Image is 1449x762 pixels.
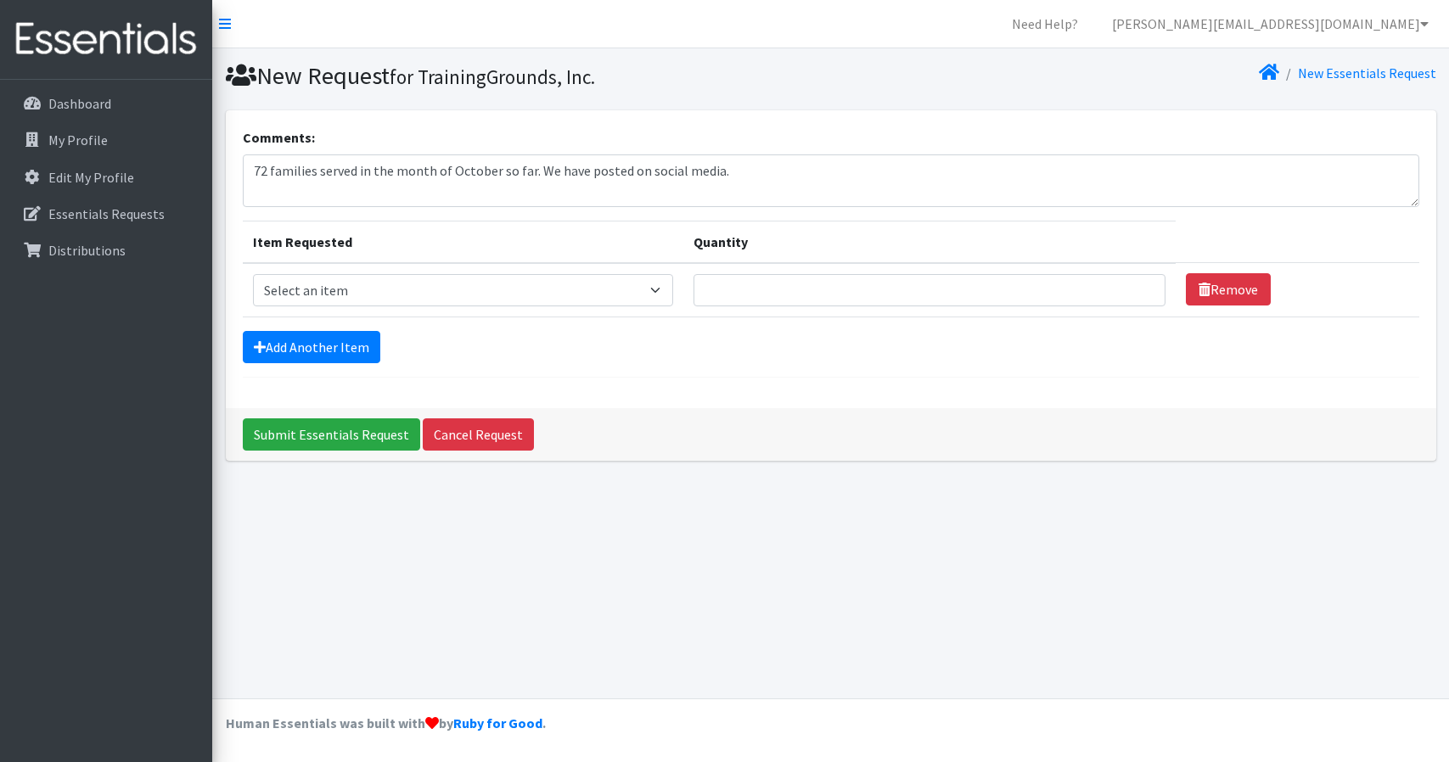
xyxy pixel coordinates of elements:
[243,331,380,363] a: Add Another Item
[1186,273,1271,305] a: Remove
[453,714,542,731] a: Ruby for Good
[226,714,546,731] strong: Human Essentials was built with by .
[7,87,205,120] a: Dashboard
[7,197,205,231] a: Essentials Requests
[48,169,134,186] p: Edit My Profile
[1298,64,1436,81] a: New Essentials Request
[243,418,420,451] input: Submit Essentials Request
[48,242,126,259] p: Distributions
[243,221,684,263] th: Item Requested
[7,123,205,157] a: My Profile
[423,418,534,451] a: Cancel Request
[998,7,1092,41] a: Need Help?
[7,233,205,267] a: Distributions
[243,127,315,148] label: Comments:
[48,95,111,112] p: Dashboard
[48,205,165,222] p: Essentials Requests
[1098,7,1442,41] a: [PERSON_NAME][EMAIL_ADDRESS][DOMAIN_NAME]
[226,61,825,91] h1: New Request
[48,132,108,148] p: My Profile
[7,11,205,68] img: HumanEssentials
[7,160,205,194] a: Edit My Profile
[390,64,595,89] small: for TrainingGrounds, Inc.
[683,221,1176,263] th: Quantity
